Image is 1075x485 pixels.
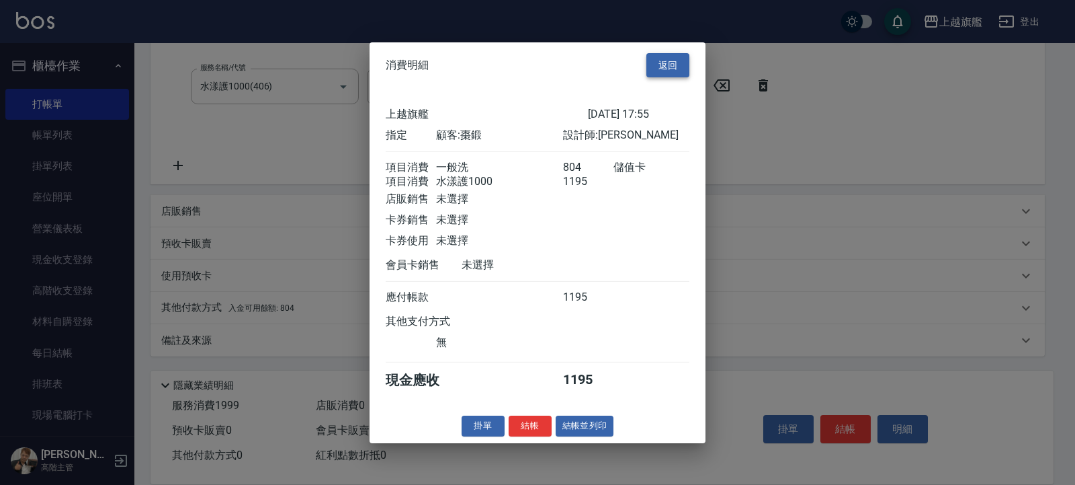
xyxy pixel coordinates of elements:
[386,234,436,248] div: 卡券使用
[386,315,487,329] div: 其他支付方式
[386,128,436,143] div: 指定
[436,213,562,227] div: 未選擇
[436,336,562,350] div: 無
[462,416,505,437] button: 掛單
[563,128,689,143] div: 設計師: [PERSON_NAME]
[563,161,613,175] div: 804
[563,175,613,189] div: 1195
[588,108,689,122] div: [DATE] 17:55
[436,128,562,143] div: 顧客: 棗鍛
[436,175,562,189] div: 水漾護1000
[386,371,462,389] div: 現金應收
[386,59,429,72] span: 消費明細
[386,161,436,175] div: 項目消費
[386,108,588,122] div: 上越旗艦
[556,416,614,437] button: 結帳並列印
[613,161,689,175] div: 儲值卡
[646,52,689,77] button: 返回
[386,213,436,227] div: 卡券銷售
[386,258,462,272] div: 會員卡銷售
[436,234,562,248] div: 未選擇
[386,175,436,189] div: 項目消費
[563,371,613,389] div: 1195
[563,291,613,305] div: 1195
[462,258,588,272] div: 未選擇
[436,161,562,175] div: 一般洗
[386,291,436,305] div: 應付帳款
[509,416,552,437] button: 結帳
[386,192,436,207] div: 店販銷售
[436,192,562,207] div: 未選擇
